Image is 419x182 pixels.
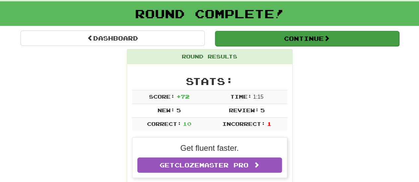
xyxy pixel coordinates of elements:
[127,49,292,64] div: Round Results
[222,121,265,127] span: Incorrect:
[158,107,175,113] span: New:
[253,94,263,100] span: 1 : 15
[137,157,282,173] a: GetClozemaster Pro
[21,31,205,46] a: Dashboard
[176,93,189,100] span: + 72
[149,93,175,100] span: Score:
[132,76,287,87] h2: Stats:
[267,121,271,127] span: 1
[229,107,259,113] span: Review:
[260,107,265,113] span: 5
[215,31,399,46] button: Continue
[230,93,251,100] span: Time:
[175,161,248,169] span: Clozemaster Pro
[2,7,417,20] h1: Round Complete!
[183,121,191,127] span: 10
[176,107,180,113] span: 5
[147,121,181,127] span: Correct:
[137,142,282,154] p: Get fluent faster.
